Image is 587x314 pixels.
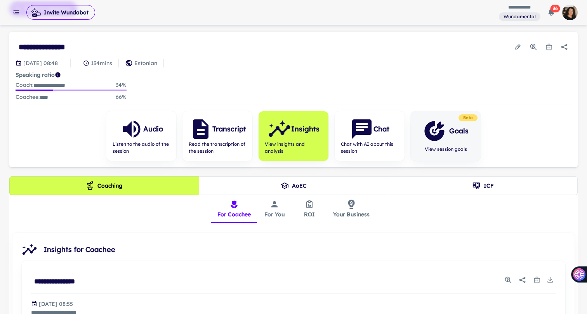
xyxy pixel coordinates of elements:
[43,244,568,255] span: Insights for Coachee
[542,40,556,54] button: Delete session
[257,195,292,223] button: For You
[199,176,389,195] button: AoEC
[516,273,530,287] button: Share report
[511,40,525,54] button: Edit session
[557,40,571,54] button: Share session
[26,5,95,20] span: Invite Wundabot to record a meeting
[106,111,176,161] button: AudioListen to the audio of the session
[449,126,469,136] h6: Goals
[16,81,65,90] p: Coach :
[189,141,246,155] span: Read the transcription of the session
[411,111,481,161] button: GoalsView session goals
[562,5,578,20] img: photoURL
[16,71,55,78] strong: Speaking ratio
[265,141,322,155] span: View insights and analysis
[551,5,560,12] span: 36
[143,124,163,135] h6: Audio
[9,176,199,195] button: Coaching
[341,141,398,155] span: Chat with AI about this session
[544,274,556,286] button: Download
[134,59,157,67] p: Estonian
[335,111,405,161] button: ChatChat with AI about this session
[116,93,127,102] p: 66 %
[526,40,540,54] button: Usage Statistics
[531,274,543,286] button: Delete
[327,195,376,223] button: Your Business
[460,115,476,121] span: Beta
[182,111,252,161] button: TranscriptRead the transcription of the session
[9,176,578,195] div: theme selection
[544,5,559,20] button: 36
[211,195,376,223] div: insights tabs
[373,124,389,135] h6: Chat
[116,81,127,90] p: 34 %
[502,274,514,286] button: Usage Statistics
[499,12,540,21] span: You are a member of this workspace. Contact your workspace owner for assistance.
[388,176,578,195] button: ICF
[113,141,170,155] span: Listen to the audio of the session
[16,93,48,102] p: Coachee :
[39,300,73,308] p: Generated at
[212,124,246,135] h6: Transcript
[91,59,112,67] p: 134 mins
[23,59,58,67] p: Session date
[423,146,469,153] span: View session goals
[55,72,61,78] svg: Coach/coachee ideal ratio of speaking is roughly 20:80. Mentor/mentee ideal ratio of speaking is ...
[500,13,539,20] span: Wundamental
[211,195,257,223] button: For Coachee
[259,111,328,161] button: InsightsView insights and analysis
[26,5,95,20] button: Invite Wundabot
[292,195,327,223] button: ROI
[291,124,320,135] h6: Insights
